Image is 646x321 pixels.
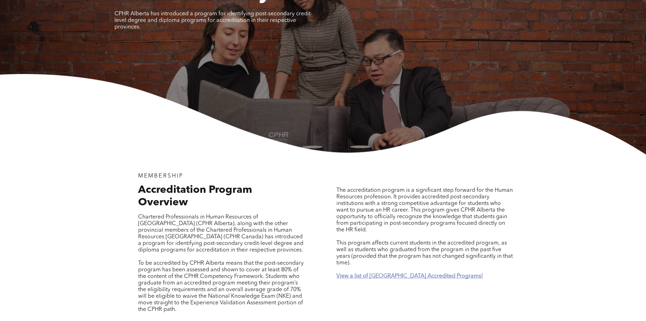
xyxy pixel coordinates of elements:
span: The accreditation program is a significant step forward for the Human Resources profession. It pr... [336,188,513,233]
span: This program affects current students in the accredited program, as well as students who graduate... [336,240,513,266]
span: To be accredited by CPHR Alberta means that the post-secondary program has been assessed and show... [138,261,304,312]
a: View a list of [GEOGRAPHIC_DATA] Accredited Programs! [336,273,483,279]
span: Chartered Professionals in Human Resources of [GEOGRAPHIC_DATA] (CPHR Alberta), along with the ot... [138,214,303,253]
span: MEMBERSHIP [138,173,184,179]
span: CPHR Alberta has introduced a program for identifying post-secondary credit-level degree and dipl... [114,11,312,30]
span: Accreditation Program Overview [138,185,252,208]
